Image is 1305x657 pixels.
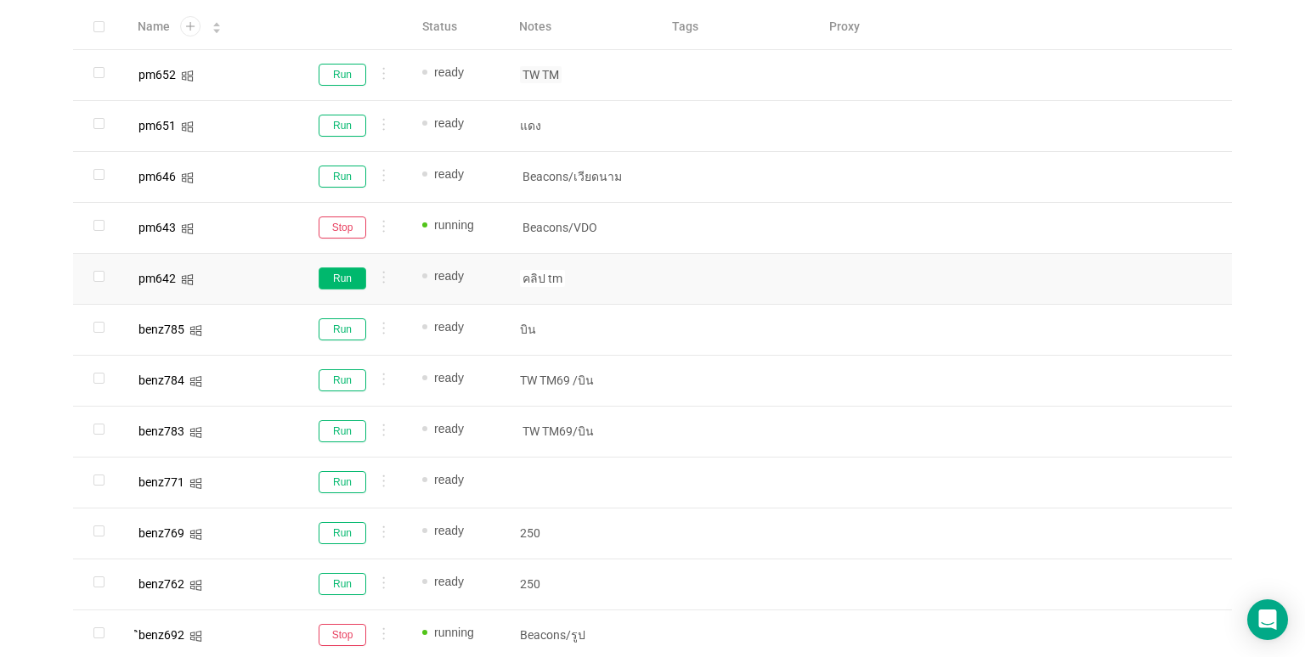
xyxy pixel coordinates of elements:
span: Name [138,18,170,36]
div: ิbenz692 [138,629,184,641]
div: pm651 [138,120,176,132]
div: Sort [212,20,222,31]
i: icon: windows [189,477,202,490]
i: icon: windows [189,426,202,439]
span: ready [434,65,464,79]
i: icon: windows [189,579,202,592]
span: running [434,626,474,639]
button: Run [319,369,366,391]
span: running [434,218,474,232]
span: /บิน [570,372,596,389]
i: icon: windows [189,528,202,541]
div: pm652 [138,69,176,81]
span: Tags [672,18,698,36]
span: TW TM69/บิน [520,423,596,440]
span: Notes [519,18,551,36]
span: ready [434,371,464,385]
i: icon: windows [189,324,202,337]
span: Status [422,18,457,36]
span: Beacons/VDO [520,219,600,236]
span: ready [434,320,464,334]
div: benz769 [138,527,184,539]
div: Open Intercom Messenger [1247,599,1288,640]
span: ready [434,524,464,537]
button: Run [319,573,366,595]
i: icon: windows [181,171,194,184]
span: คลิป tm [520,270,565,287]
div: benz783 [138,425,184,437]
div: benz784 [138,374,184,386]
i: icon: windows [181,121,194,133]
i: icon: windows [189,630,202,643]
i: icon: windows [181,70,194,82]
button: Run [319,522,366,544]
button: Stop [319,216,366,239]
i: icon: caret-down [212,26,222,31]
div: pm642 [138,272,176,284]
i: icon: windows [181,273,194,286]
i: icon: caret-up [212,20,222,25]
span: ready [434,575,464,588]
span: ready [434,422,464,435]
p: 250 [520,525,644,542]
span: ready [434,167,464,181]
p: บิน [520,321,644,338]
div: benz771 [138,476,184,488]
p: 250 [520,576,644,592]
p: แดง [520,117,644,134]
button: Run [319,267,366,289]
span: Beacons/เวียดนาม [520,168,624,185]
span: ready [434,116,464,130]
p: Beacons/รูป [520,626,644,643]
div: benz762 [138,578,184,590]
button: Run [319,115,366,137]
span: TW TM [520,66,562,83]
i: icon: windows [189,375,202,388]
span: Proxy [829,18,860,36]
i: icon: windows [181,222,194,235]
button: Run [319,166,366,188]
span: ready [434,269,464,283]
div: pm646 [138,171,176,182]
span: ready [434,473,464,486]
button: Stop [319,624,366,646]
button: Run [319,420,366,442]
div: benz785 [138,323,184,335]
div: pm643 [138,222,176,233]
button: Run [319,64,366,86]
button: Run [319,318,366,340]
p: TW TM69 [520,372,644,389]
button: Run [319,471,366,493]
